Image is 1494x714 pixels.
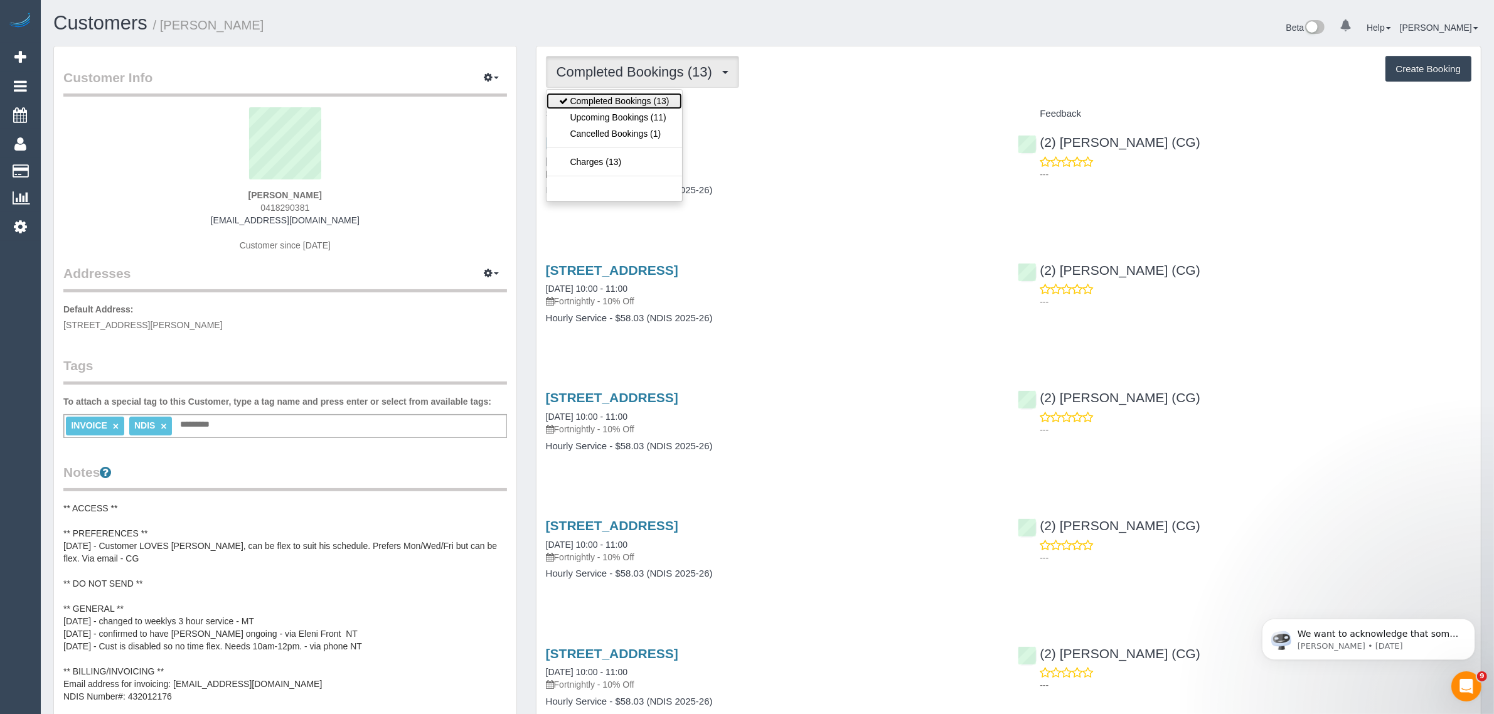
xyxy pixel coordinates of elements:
[63,463,507,491] legend: Notes
[546,423,1000,435] p: Fortnightly - 10% Off
[211,215,360,225] a: [EMAIL_ADDRESS][DOMAIN_NAME]
[1385,56,1471,82] button: Create Booking
[1367,23,1391,33] a: Help
[63,395,491,408] label: To attach a special tag to this Customer, type a tag name and press enter or select from availabl...
[1040,679,1471,691] p: ---
[546,441,1000,452] h4: Hourly Service - $58.03 (NDIS 2025-26)
[546,313,1000,324] h4: Hourly Service - $58.03 (NDIS 2025-26)
[1040,424,1471,436] p: ---
[1243,592,1494,680] iframe: Intercom notifications message
[1400,23,1478,33] a: [PERSON_NAME]
[1018,109,1471,119] h4: Feedback
[1304,20,1325,36] img: New interface
[546,696,1000,707] h4: Hourly Service - $58.03 (NDIS 2025-26)
[240,240,331,250] span: Customer since [DATE]
[546,646,678,661] a: [STREET_ADDRESS]
[546,295,1000,307] p: Fortnightly - 10% Off
[71,420,107,430] span: INVOICE
[1040,551,1471,564] p: ---
[113,421,119,432] a: ×
[546,168,1000,180] p: Fortnightly - 10% Off
[248,190,322,200] strong: [PERSON_NAME]
[546,568,1000,579] h4: Hourly Service - $58.03 (NDIS 2025-26)
[161,421,166,432] a: ×
[546,518,678,533] a: [STREET_ADDRESS]
[8,13,33,30] img: Automaid Logo
[55,48,216,60] p: Message from Ellie, sent 5d ago
[1018,390,1200,405] a: (2) [PERSON_NAME] (CG)
[546,284,627,294] a: [DATE] 10:00 - 11:00
[260,203,309,213] span: 0418290381
[1040,296,1471,308] p: ---
[546,185,1000,196] h4: Hourly Service - $58.03 (NDIS 2025-26)
[1018,518,1200,533] a: (2) [PERSON_NAME] (CG)
[63,303,134,316] label: Default Address:
[153,18,264,32] small: / [PERSON_NAME]
[1018,263,1200,277] a: (2) [PERSON_NAME] (CG)
[546,56,739,88] button: Completed Bookings (13)
[1040,168,1471,181] p: ---
[547,93,682,109] a: Completed Bookings (13)
[546,263,678,277] a: [STREET_ADDRESS]
[547,125,682,142] a: Cancelled Bookings (1)
[134,420,155,430] span: NDIS
[63,68,507,97] legend: Customer Info
[53,12,147,34] a: Customers
[546,540,627,550] a: [DATE] 10:00 - 11:00
[1451,671,1481,701] iframe: Intercom live chat
[547,154,682,170] a: Charges (13)
[546,109,1000,119] h4: Service
[546,551,1000,563] p: Fortnightly - 10% Off
[546,678,1000,691] p: Fortnightly - 10% Off
[546,390,678,405] a: [STREET_ADDRESS]
[546,412,627,422] a: [DATE] 10:00 - 11:00
[547,109,682,125] a: Upcoming Bookings (11)
[546,667,627,677] a: [DATE] 10:00 - 11:00
[1477,671,1487,681] span: 9
[1018,646,1200,661] a: (2) [PERSON_NAME] (CG)
[63,320,223,330] span: [STREET_ADDRESS][PERSON_NAME]
[1018,135,1200,149] a: (2) [PERSON_NAME] (CG)
[55,36,216,208] span: We want to acknowledge that some users may be experiencing lag or slower performance in our softw...
[1286,23,1325,33] a: Beta
[557,64,718,80] span: Completed Bookings (13)
[63,356,507,385] legend: Tags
